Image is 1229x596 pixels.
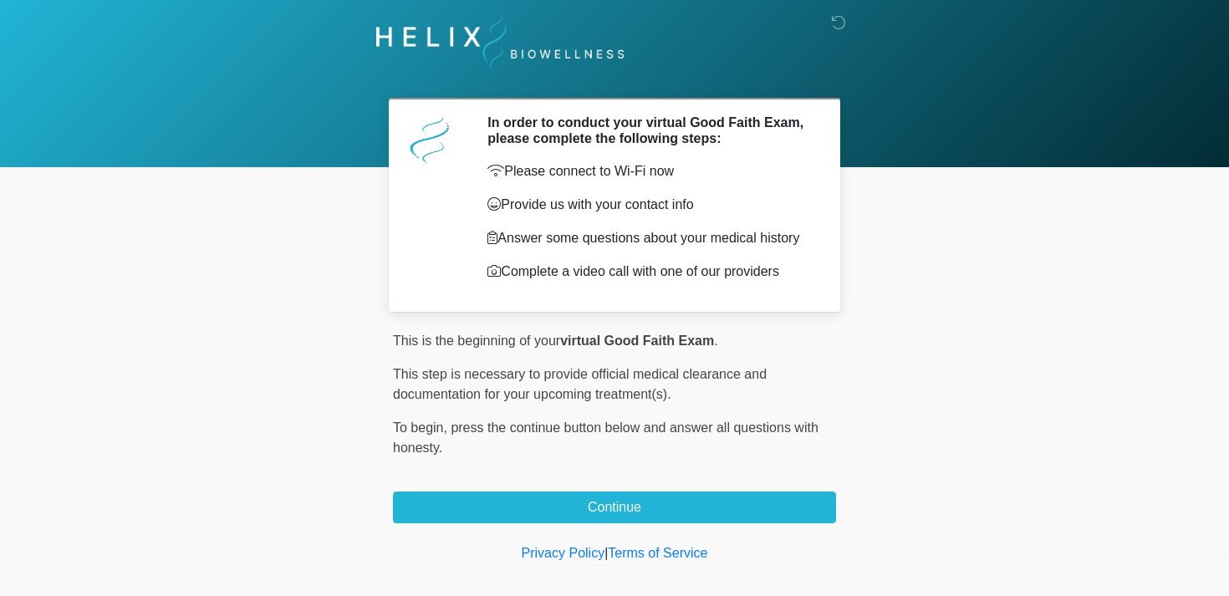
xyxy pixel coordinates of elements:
[393,420,818,455] span: press the continue button below and answer all questions with honesty.
[560,334,714,348] strong: virtual Good Faith Exam
[487,262,811,282] p: Complete a video call with one of our providers
[487,115,811,146] h2: In order to conduct your virtual Good Faith Exam, please complete the following steps:
[393,367,767,401] span: This step is necessary to provide official medical clearance and documentation for your upcoming ...
[608,546,707,560] a: Terms of Service
[405,115,456,165] img: Agent Avatar
[393,492,836,523] button: Continue
[522,546,605,560] a: Privacy Policy
[376,13,625,72] img: Helix Biowellness Logo
[487,195,811,215] p: Provide us with your contact info
[604,546,608,560] a: |
[487,228,811,248] p: Answer some questions about your medical history
[714,334,717,348] span: .
[393,420,451,435] span: To begin,
[487,161,811,181] p: Please connect to Wi-Fi now
[393,334,560,348] span: This is the beginning of your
